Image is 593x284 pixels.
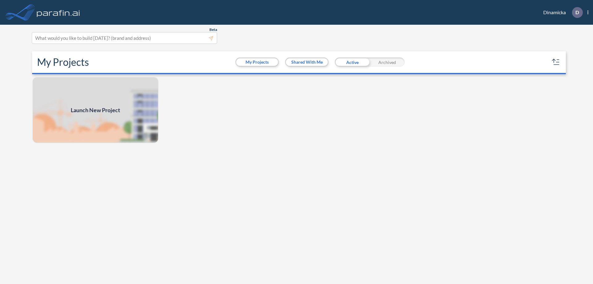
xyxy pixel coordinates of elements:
[32,77,159,143] a: Launch New Project
[286,58,328,66] button: Shared With Me
[335,57,370,67] div: Active
[575,10,579,15] p: D
[236,58,278,66] button: My Projects
[71,106,120,114] span: Launch New Project
[551,57,561,67] button: sort
[534,7,588,18] div: Dinamicka
[36,6,81,19] img: logo
[32,77,159,143] img: add
[370,57,405,67] div: Archived
[209,27,217,32] span: Beta
[37,56,89,68] h2: My Projects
